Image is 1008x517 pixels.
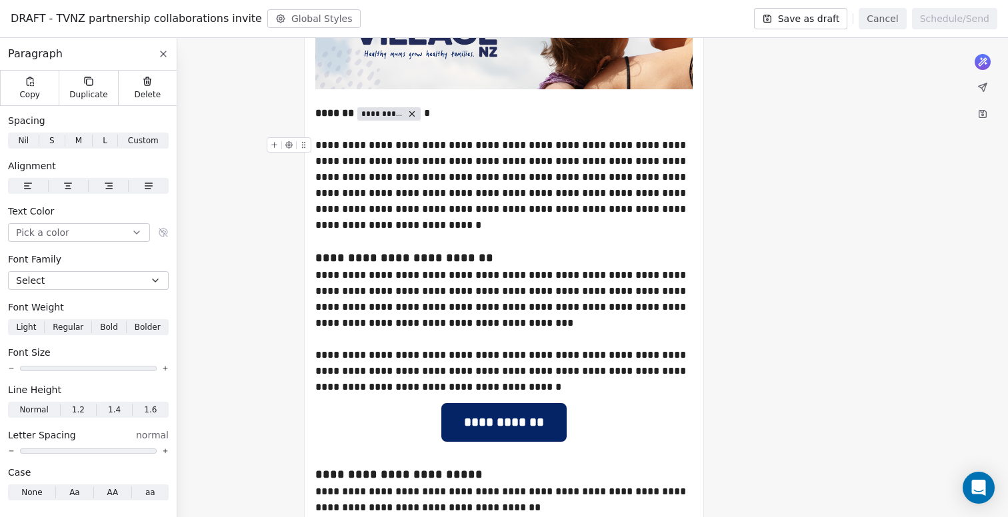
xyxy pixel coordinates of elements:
[16,274,45,287] span: Select
[8,159,56,173] span: Alignment
[18,135,29,147] span: Nil
[100,321,118,333] span: Bold
[8,253,61,266] span: Font Family
[128,135,159,147] span: Custom
[145,486,155,498] span: aa
[963,472,995,504] div: Open Intercom Messenger
[8,46,63,62] span: Paragraph
[53,321,83,333] span: Regular
[16,321,36,333] span: Light
[108,404,121,416] span: 1.4
[135,89,161,100] span: Delete
[135,321,161,333] span: Bolder
[8,466,31,479] span: Case
[8,300,64,314] span: Font Weight
[75,135,82,147] span: M
[8,383,61,396] span: Line Height
[136,428,169,442] span: normal
[11,11,262,27] span: DRAFT - TVNZ partnership collaborations invite
[8,114,45,127] span: Spacing
[912,8,997,29] button: Schedule/Send
[859,8,906,29] button: Cancel
[21,486,42,498] span: None
[144,404,157,416] span: 1.6
[8,205,54,218] span: Text Color
[49,135,55,147] span: S
[267,9,361,28] button: Global Styles
[19,89,40,100] span: Copy
[103,135,107,147] span: L
[8,428,76,442] span: Letter Spacing
[8,346,51,359] span: Font Size
[19,404,48,416] span: Normal
[69,89,107,100] span: Duplicate
[8,223,150,242] button: Pick a color
[69,486,80,498] span: Aa
[107,486,118,498] span: AA
[754,8,848,29] button: Save as draft
[72,404,85,416] span: 1.2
